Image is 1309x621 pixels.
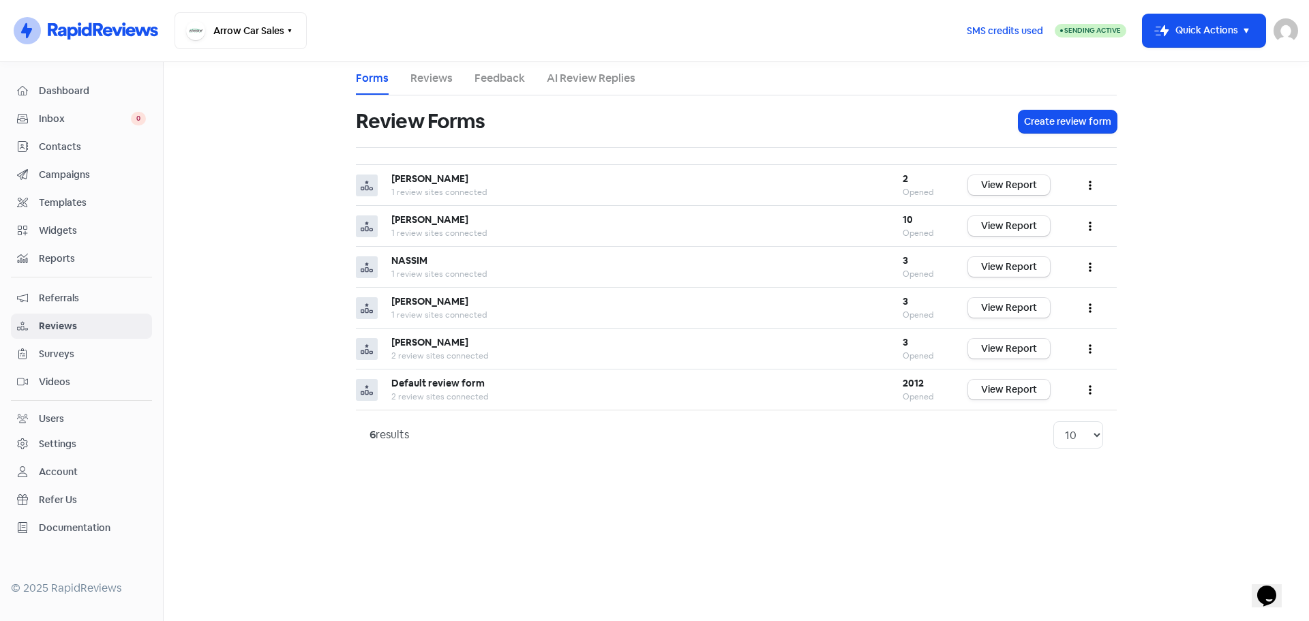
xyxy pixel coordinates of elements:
img: User [1274,18,1298,43]
span: 2 review sites connected [391,391,488,402]
a: Dashboard [11,78,152,104]
span: SMS credits used [967,24,1043,38]
a: Surveys [11,342,152,367]
strong: 6 [370,427,376,442]
span: Documentation [39,521,146,535]
a: Reviews [11,314,152,339]
span: Contacts [39,140,146,154]
span: 1 review sites connected [391,309,487,320]
span: Sending Active [1064,26,1121,35]
a: View Report [968,380,1050,399]
a: Refer Us [11,487,152,513]
div: results [370,427,409,443]
a: View Report [968,216,1050,236]
b: 10 [903,213,913,226]
a: Videos [11,369,152,395]
div: Account [39,465,78,479]
span: 2 review sites connected [391,350,488,361]
a: Feedback [475,70,525,87]
button: Create review form [1019,110,1117,133]
a: View Report [968,175,1050,195]
span: Surveys [39,347,146,361]
b: 3 [903,295,908,307]
span: Referrals [39,291,146,305]
b: [PERSON_NAME] [391,172,468,185]
a: Documentation [11,515,152,541]
div: Opened [903,350,941,362]
span: Dashboard [39,84,146,98]
b: 3 [903,336,908,348]
div: © 2025 RapidReviews [11,580,152,596]
a: View Report [968,257,1050,277]
iframe: chat widget [1252,566,1295,607]
b: 2 [903,172,908,185]
a: Reviews [410,70,453,87]
div: Opened [903,391,941,403]
span: Refer Us [39,493,146,507]
h1: Review Forms [356,100,485,143]
span: Reviews [39,319,146,333]
span: 1 review sites connected [391,269,487,279]
a: Account [11,459,152,485]
a: Settings [11,431,152,457]
a: Contacts [11,134,152,160]
span: Templates [39,196,146,210]
a: View Report [968,339,1050,359]
a: Widgets [11,218,152,243]
div: Opened [903,268,941,280]
b: [PERSON_NAME] [391,336,468,348]
span: Campaigns [39,168,146,182]
a: SMS credits used [955,22,1055,37]
b: [PERSON_NAME] [391,295,468,307]
a: AI Review Replies [547,70,635,87]
span: 1 review sites connected [391,187,487,198]
a: Campaigns [11,162,152,187]
div: Settings [39,437,76,451]
a: Sending Active [1055,22,1126,39]
a: View Report [968,298,1050,318]
a: Reports [11,246,152,271]
b: [PERSON_NAME] [391,213,468,226]
b: NASSIM [391,254,427,267]
span: 0 [131,112,146,125]
div: Users [39,412,64,426]
a: Referrals [11,286,152,311]
div: Opened [903,186,941,198]
a: Templates [11,190,152,215]
span: Inbox [39,112,131,126]
span: Widgets [39,224,146,238]
a: Users [11,406,152,431]
span: Videos [39,375,146,389]
b: 3 [903,254,908,267]
span: 1 review sites connected [391,228,487,239]
a: Forms [356,70,389,87]
b: 2012 [903,377,924,389]
a: Inbox 0 [11,106,152,132]
div: Opened [903,309,941,321]
b: Default review form [391,377,485,389]
button: Arrow Car Sales [175,12,307,49]
div: Opened [903,227,941,239]
span: Reports [39,252,146,266]
button: Quick Actions [1143,14,1265,47]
